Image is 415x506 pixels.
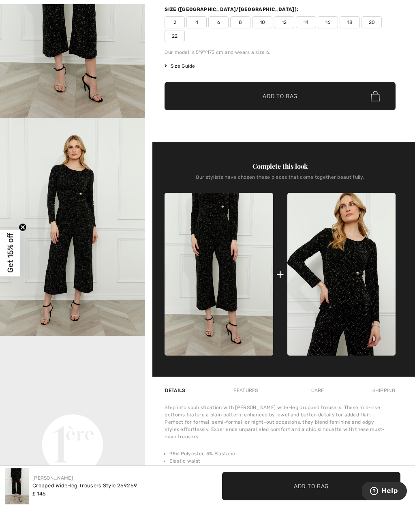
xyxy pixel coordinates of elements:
[227,383,265,398] div: Features
[32,491,46,497] span: ₤ 145
[318,16,338,28] span: 16
[252,16,272,28] span: 10
[287,193,396,356] img: Polka Dot Long-Sleeve Top Style 259258
[296,16,316,28] span: 14
[19,223,27,232] button: Close teaser
[263,92,297,101] span: Add to Bag
[165,49,396,56] div: Our model is 5'9"/175 cm and wears a size 6.
[165,6,300,13] div: Size ([GEOGRAPHIC_DATA]/[GEOGRAPHIC_DATA]):
[294,482,329,490] span: Add to Bag
[371,91,380,101] img: Bag.svg
[165,193,273,356] img: Cropped Wide-Leg Trousers Style 259259
[5,468,29,504] img: Cropped Wide-Leg Trousers Style 259259
[169,450,396,457] li: 95% Polyester, 5% Elastane
[165,404,396,440] div: Step into sophistication with [PERSON_NAME] wide-leg cropped trousers. These mid-rise bottoms fea...
[186,16,207,28] span: 4
[165,62,195,70] span: Size Guide
[32,475,73,481] a: [PERSON_NAME]
[165,383,187,398] div: Details
[165,82,396,110] button: Add to Bag
[32,482,137,490] div: Cropped Wide-leg Trousers Style 259259
[169,465,396,472] li: No zipper
[6,233,15,273] span: Get 15% off
[208,16,229,28] span: 6
[165,16,185,28] span: 2
[230,16,250,28] span: 8
[362,16,382,28] span: 20
[165,161,396,171] div: Complete this look
[340,16,360,28] span: 18
[165,30,185,42] span: 22
[362,482,407,502] iframe: Opens a widget where you can find more information
[169,457,396,465] li: Elastic waist
[276,265,284,283] div: +
[222,472,400,500] button: Add to Bag
[165,174,396,187] div: Our stylists have chosen these pieces that come together beautifully.
[370,383,396,398] div: Shipping
[274,16,294,28] span: 12
[304,383,331,398] div: Care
